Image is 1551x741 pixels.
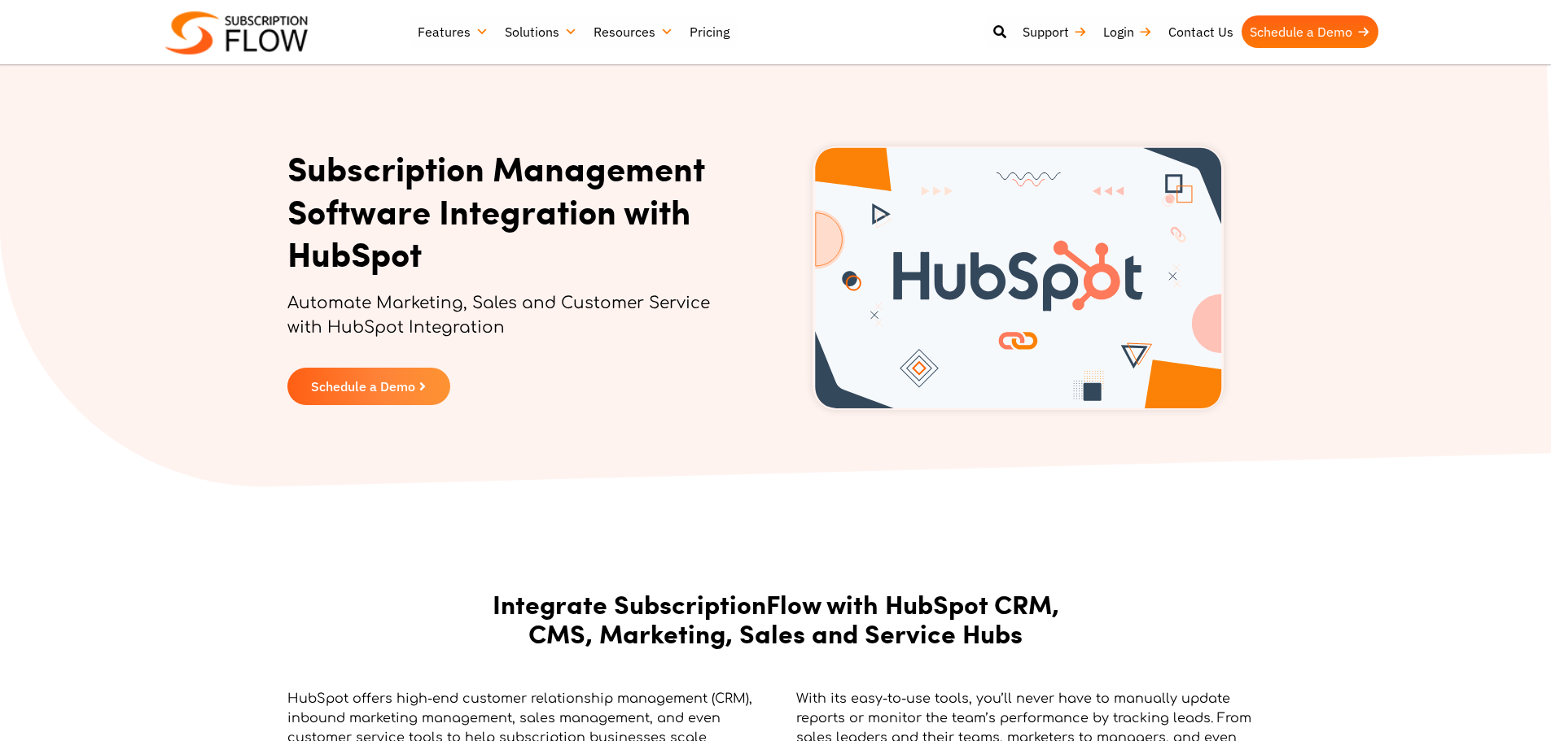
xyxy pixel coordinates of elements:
span: Schedule a Demo [311,380,415,393]
h2: Integrate SubscriptionFlow with HubSpot CRM, CMS, Marketing, Sales and Service Hubs [458,589,1093,649]
a: Features [410,15,497,48]
a: Contact Us [1160,15,1242,48]
a: Solutions [497,15,585,48]
img: Subscriptionflow-HubSpot-integration [813,146,1224,410]
img: Subscriptionflow [165,11,308,54]
a: Resources [585,15,681,48]
a: Login [1095,15,1160,48]
a: Pricing [681,15,738,48]
p: Automate Marketing, Sales and Customer Service with HubSpot Integration [287,291,731,356]
h1: Subscription Management Software Integration with HubSpot [287,146,731,275]
a: Support [1014,15,1095,48]
a: Schedule a Demo [1242,15,1378,48]
a: Schedule a Demo [287,368,450,405]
